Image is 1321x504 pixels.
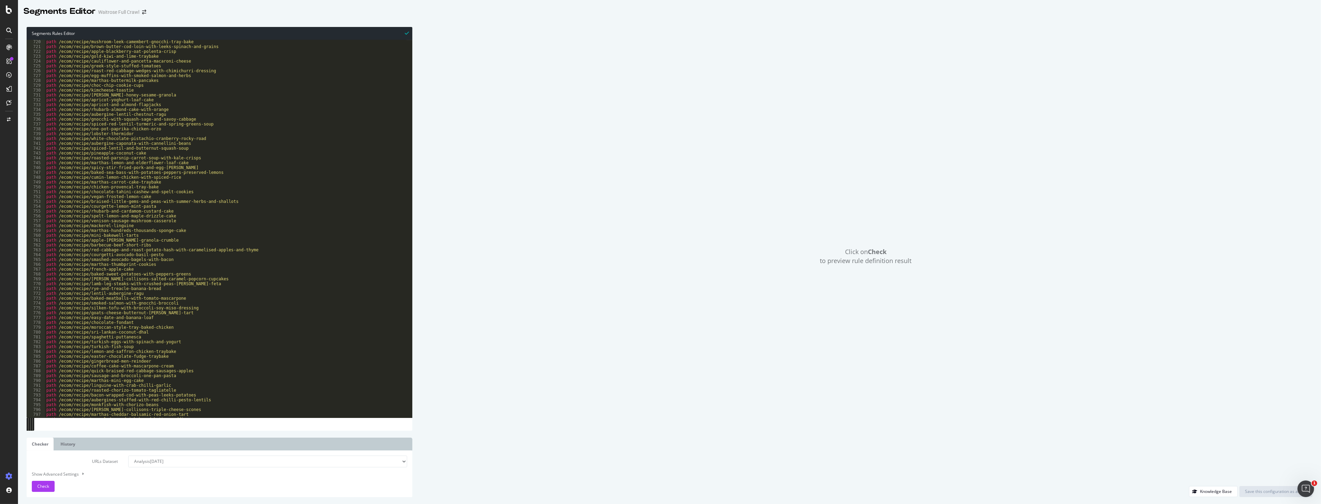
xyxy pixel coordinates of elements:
[27,306,45,310] div: 775
[27,156,45,160] div: 744
[27,49,45,54] div: 722
[27,349,45,354] div: 784
[27,73,45,78] div: 727
[27,218,45,223] div: 757
[27,315,45,320] div: 777
[24,6,95,17] div: Segments Editor
[27,54,45,59] div: 723
[27,151,45,156] div: 743
[27,223,45,228] div: 758
[27,228,45,233] div: 759
[142,10,146,15] div: arrow-right-arrow-left
[27,189,45,194] div: 751
[27,180,45,185] div: 749
[27,344,45,349] div: 783
[27,160,45,165] div: 745
[27,252,45,257] div: 764
[27,248,45,252] div: 763
[27,83,45,88] div: 729
[27,402,45,407] div: 795
[27,170,45,175] div: 747
[27,388,45,393] div: 792
[27,373,45,378] div: 789
[27,471,402,477] div: Show Advanced Settings
[1189,488,1238,494] a: Knowledge Base
[27,131,45,136] div: 739
[27,393,45,398] div: 793
[27,325,45,330] div: 779
[27,335,45,339] div: 781
[27,141,45,146] div: 741
[27,378,45,383] div: 790
[27,59,45,64] div: 724
[27,122,45,127] div: 737
[27,64,45,68] div: 725
[37,483,49,489] span: Check
[27,286,45,291] div: 771
[27,407,45,412] div: 796
[820,248,912,265] span: Click on to preview rule definition result
[27,175,45,180] div: 748
[27,39,45,44] div: 720
[27,272,45,277] div: 768
[27,438,54,450] a: Checker
[27,112,45,117] div: 735
[27,44,45,49] div: 721
[27,102,45,107] div: 733
[27,146,45,151] div: 742
[1200,488,1232,494] div: Knowledge Base
[27,243,45,248] div: 762
[27,93,45,97] div: 731
[27,27,412,40] div: Segments Rules Editor
[27,412,45,417] div: 797
[27,233,45,238] div: 760
[98,9,139,16] div: Waitrose Full Crawl
[27,127,45,131] div: 738
[27,383,45,388] div: 791
[27,320,45,325] div: 778
[27,267,45,272] div: 767
[27,262,45,267] div: 766
[27,88,45,93] div: 730
[27,209,45,214] div: 755
[27,165,45,170] div: 746
[27,194,45,199] div: 752
[27,310,45,315] div: 776
[27,257,45,262] div: 765
[27,359,45,364] div: 786
[27,296,45,301] div: 773
[27,136,45,141] div: 740
[27,398,45,402] div: 794
[1297,480,1314,497] iframe: Intercom live chat
[27,199,45,204] div: 753
[27,185,45,189] div: 750
[405,30,409,36] span: Syntax is valid
[27,97,45,102] div: 732
[27,214,45,218] div: 756
[27,368,45,373] div: 788
[27,339,45,344] div: 782
[27,301,45,306] div: 774
[32,481,55,492] button: Check
[1239,486,1312,497] button: Save this configuration as active
[27,364,45,368] div: 787
[1189,486,1238,497] button: Knowledge Base
[27,456,123,467] label: URLs Dataset
[27,68,45,73] div: 726
[55,438,81,450] a: History
[1312,480,1317,486] span: 1
[27,204,45,209] div: 754
[27,117,45,122] div: 736
[27,238,45,243] div: 761
[1245,488,1307,494] div: Save this configuration as active
[27,291,45,296] div: 772
[27,330,45,335] div: 780
[27,354,45,359] div: 785
[27,78,45,83] div: 728
[27,281,45,286] div: 770
[27,417,45,422] div: 798
[27,107,45,112] div: 734
[27,277,45,281] div: 769
[868,248,887,256] strong: Check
